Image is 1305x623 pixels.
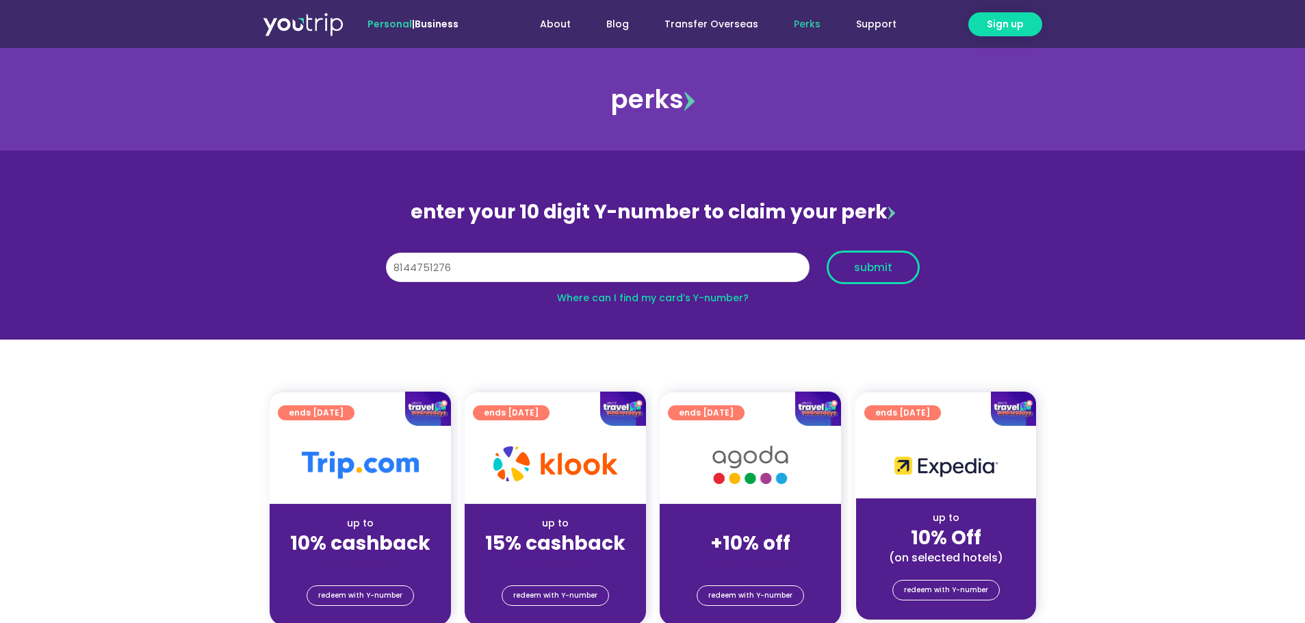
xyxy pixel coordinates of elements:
[776,12,838,37] a: Perks
[318,586,402,605] span: redeem with Y-number
[367,17,458,31] span: |
[854,262,892,272] span: submit
[281,556,440,570] div: (for stays only)
[386,253,810,283] input: 10 digit Y-number (e.g. 8123456789)
[671,556,830,570] div: (for stays only)
[987,17,1024,31] span: Sign up
[502,585,609,606] a: redeem with Y-number
[867,550,1025,565] div: (on selected hotels)
[485,530,625,557] strong: 15% cashback
[522,12,589,37] a: About
[557,291,749,305] a: Where can I find my card’s Y-number?
[589,12,647,37] a: Blog
[708,586,792,605] span: redeem with Y-number
[697,585,804,606] a: redeem with Y-number
[710,530,790,557] strong: +10% off
[379,194,927,230] div: enter your 10 digit Y-number to claim your perk
[647,12,776,37] a: Transfer Overseas
[281,516,440,531] div: up to
[911,524,981,551] strong: 10% Off
[738,516,763,530] span: up to
[307,585,414,606] a: redeem with Y-number
[415,17,458,31] a: Business
[513,586,597,605] span: redeem with Y-number
[495,12,914,37] nav: Menu
[367,17,412,31] span: Personal
[838,12,914,37] a: Support
[867,511,1025,525] div: up to
[290,530,430,557] strong: 10% cashback
[476,516,635,531] div: up to
[968,12,1042,36] a: Sign up
[892,580,1000,600] a: redeem with Y-number
[904,581,988,600] span: redeem with Y-number
[476,556,635,570] div: (for stays only)
[386,251,920,294] form: Y Number
[827,251,920,284] button: submit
